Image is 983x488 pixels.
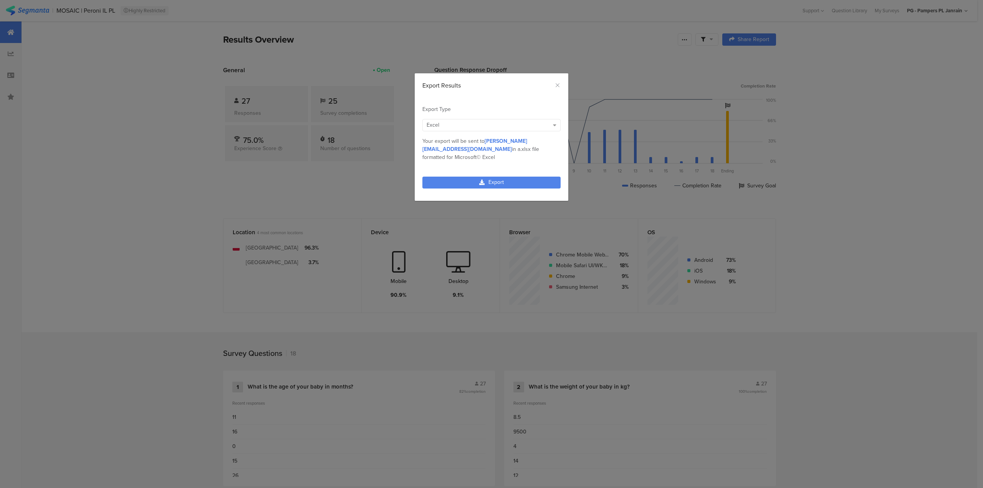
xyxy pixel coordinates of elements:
[422,177,561,189] a: Export
[422,145,539,161] span: .xlsx file formatted for Microsoft© Excel
[422,137,527,153] span: [PERSON_NAME][EMAIL_ADDRESS][DOMAIN_NAME]
[427,121,439,129] span: Excel
[422,105,561,113] div: Export Type
[422,137,561,161] div: Your export will be sent to in a
[415,73,568,201] div: dialog
[422,81,561,90] div: Export Results
[554,81,561,90] button: Close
